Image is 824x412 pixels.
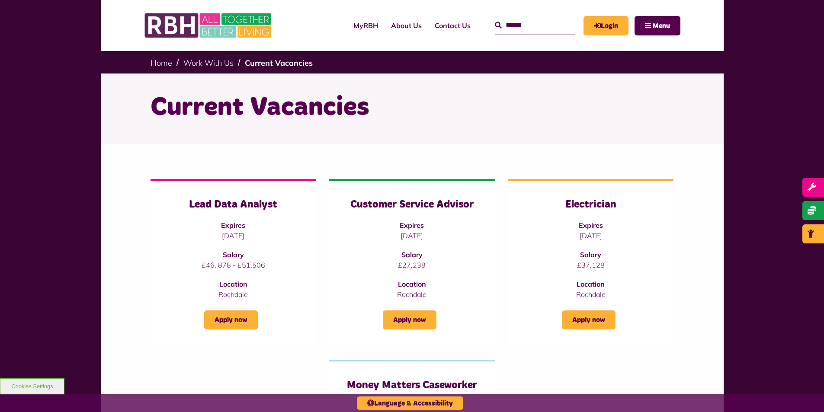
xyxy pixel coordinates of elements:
a: Home [151,58,172,68]
p: £27,238 [346,260,478,270]
a: Apply now [562,310,616,329]
p: [DATE] [525,230,656,241]
strong: Expires [221,221,245,230]
span: Menu [653,22,670,29]
strong: Location [398,280,426,288]
a: About Us [385,14,428,37]
a: MyRBH [347,14,385,37]
a: Contact Us [428,14,477,37]
h3: Money Matters Caseworker [346,379,478,392]
strong: Location [219,280,247,288]
a: Work With Us [183,58,234,68]
strong: Expires [400,221,424,230]
p: Rochdale [346,289,478,300]
button: Navigation [635,16,680,35]
strong: Salary [401,250,423,259]
h3: Customer Service Advisor [346,198,478,211]
a: Apply now [383,310,436,329]
strong: Salary [580,250,601,259]
h3: Lead Data Analyst [168,198,299,211]
h3: Electrician [525,198,656,211]
iframe: Netcall Web Assistant for live chat [785,373,824,412]
a: MyRBH [584,16,628,35]
img: RBH [144,9,274,42]
a: Apply now [204,310,258,329]
p: £46, 878 - £51,506 [168,260,299,270]
strong: Expires [579,221,603,230]
p: Rochdale [168,289,299,300]
strong: Salary [223,250,244,259]
p: Rochdale [525,289,656,300]
p: [DATE] [346,230,478,241]
strong: Location [577,280,605,288]
h1: Current Vacancies [151,91,674,125]
p: £37,128 [525,260,656,270]
a: Current Vacancies [245,58,313,68]
p: [DATE] [168,230,299,241]
button: Language & Accessibility [357,396,463,410]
